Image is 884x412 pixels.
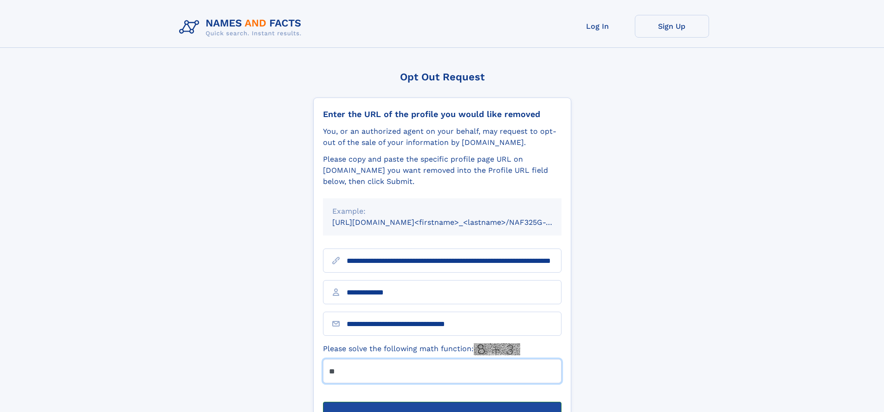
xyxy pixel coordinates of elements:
[323,154,561,187] div: Please copy and paste the specific profile page URL on [DOMAIN_NAME] you want removed into the Pr...
[175,15,309,40] img: Logo Names and Facts
[635,15,709,38] a: Sign Up
[323,343,520,355] label: Please solve the following math function:
[332,218,579,227] small: [URL][DOMAIN_NAME]<firstname>_<lastname>/NAF325G-xxxxxxxx
[323,109,561,119] div: Enter the URL of the profile you would like removed
[313,71,571,83] div: Opt Out Request
[561,15,635,38] a: Log In
[323,126,561,148] div: You, or an authorized agent on your behalf, may request to opt-out of the sale of your informatio...
[332,206,552,217] div: Example:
